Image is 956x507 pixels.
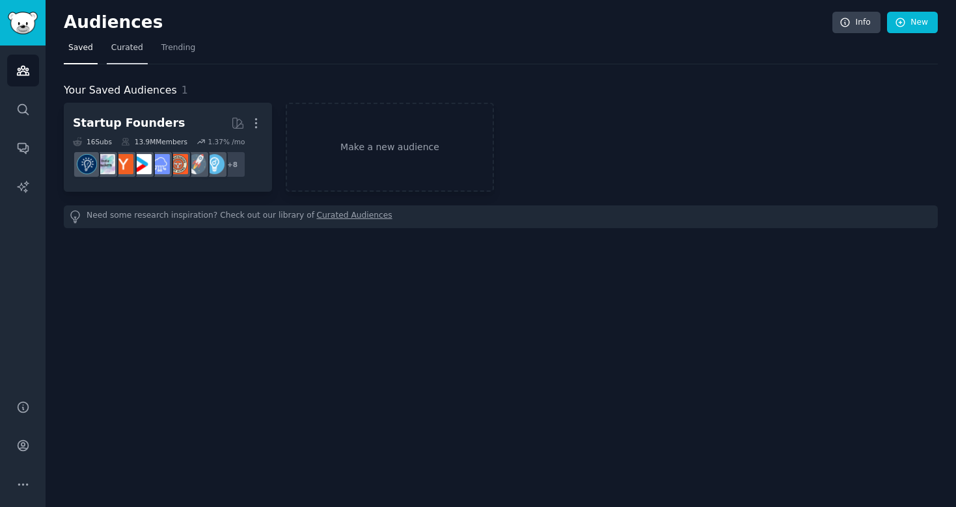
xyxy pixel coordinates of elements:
div: Startup Founders [73,115,185,131]
span: Trending [161,42,195,54]
img: EntrepreneurRideAlong [168,154,188,174]
span: 1 [182,84,188,96]
img: indiehackers [95,154,115,174]
img: ycombinator [113,154,133,174]
img: startups [186,154,206,174]
img: startup [131,154,152,174]
div: + 8 [219,151,246,178]
img: Entrepreneur [204,154,225,174]
span: Curated [111,42,143,54]
span: Your Saved Audiences [64,83,177,99]
img: GummySearch logo [8,12,38,34]
a: Startup Founders16Subs13.9MMembers1.37% /mo+8EntrepreneurstartupsEntrepreneurRideAlongSaaSstartup... [64,103,272,192]
a: Curated Audiences [317,210,392,224]
div: 16 Sub s [73,137,112,146]
div: Need some research inspiration? Check out our library of [64,205,938,228]
a: Trending [157,38,200,64]
div: 1.37 % /mo [208,137,245,146]
a: Curated [107,38,148,64]
img: SaaS [150,154,170,174]
img: Entrepreneurship [77,154,97,174]
a: Make a new audience [286,103,494,192]
a: Saved [64,38,98,64]
span: Saved [68,42,93,54]
a: New [887,12,938,34]
h2: Audiences [64,12,832,33]
a: Info [832,12,881,34]
div: 13.9M Members [121,137,187,146]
